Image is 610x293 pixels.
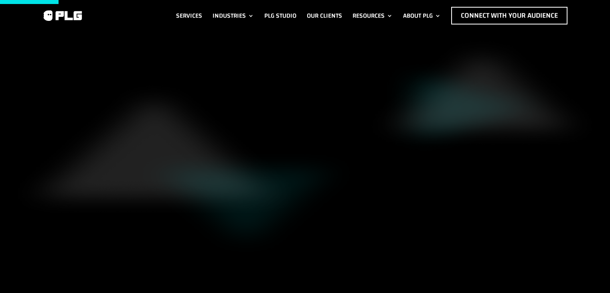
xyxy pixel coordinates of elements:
[213,7,254,24] a: Industries
[176,7,202,24] a: Services
[451,7,567,24] a: Connect with Your Audience
[264,7,296,24] a: PLG Studio
[353,7,393,24] a: Resources
[307,7,342,24] a: Our Clients
[403,7,441,24] a: About PLG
